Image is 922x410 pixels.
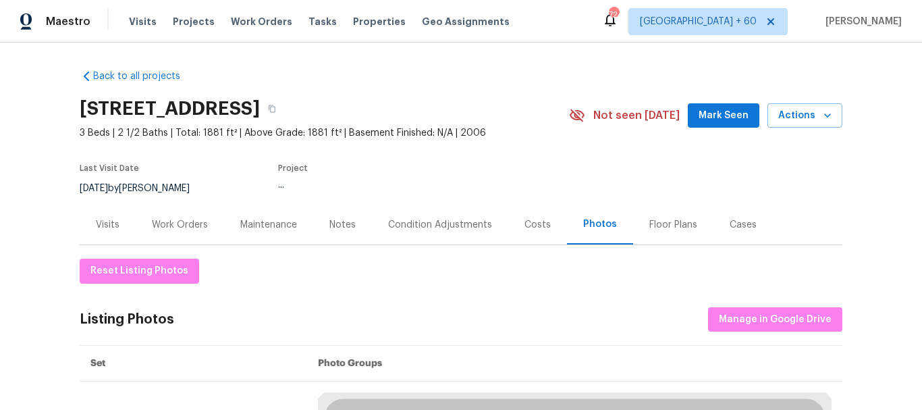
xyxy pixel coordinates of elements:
div: Maintenance [240,218,297,232]
div: Floor Plans [649,218,697,232]
div: Visits [96,218,119,232]
span: 3 Beds | 2 1/2 Baths | Total: 1881 ft² | Above Grade: 1881 ft² | Basement Finished: N/A | 2006 [80,126,569,140]
span: [DATE] [80,184,108,193]
div: Photos [583,217,617,231]
div: Work Orders [152,218,208,232]
button: Reset Listing Photos [80,259,199,284]
th: Photo Groups [307,346,842,382]
button: Actions [767,103,842,128]
div: 724 [609,8,618,22]
span: Not seen [DATE] [593,109,680,122]
span: Tasks [308,17,337,26]
button: Mark Seen [688,103,759,128]
span: Mark Seen [699,107,749,124]
span: Projects [173,15,215,28]
div: Notes [329,218,356,232]
div: Cases [730,218,757,232]
button: Manage in Google Drive [708,307,842,332]
span: Project [278,164,308,172]
span: Properties [353,15,406,28]
h2: [STREET_ADDRESS] [80,102,260,116]
div: Condition Adjustments [388,218,492,232]
span: Visits [129,15,157,28]
span: Last Visit Date [80,164,139,172]
span: Geo Assignments [422,15,510,28]
a: Back to all projects [80,70,209,83]
span: Reset Listing Photos [90,263,188,280]
div: ... [278,180,537,190]
div: by [PERSON_NAME] [80,180,206,197]
span: Maestro [46,15,90,28]
span: Actions [778,107,832,124]
th: Set [80,346,307,382]
div: Listing Photos [80,313,174,326]
div: Costs [524,218,551,232]
span: [GEOGRAPHIC_DATA] + 60 [640,15,757,28]
span: Manage in Google Drive [719,311,832,328]
button: Copy Address [260,97,284,121]
span: Work Orders [231,15,292,28]
span: [PERSON_NAME] [820,15,902,28]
